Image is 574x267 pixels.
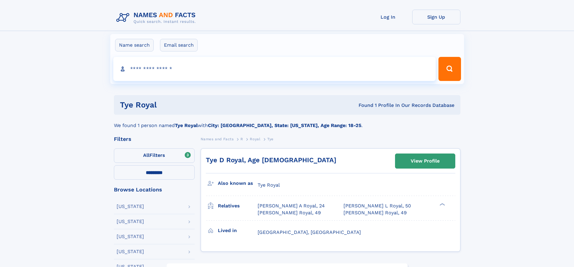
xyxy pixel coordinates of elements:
[115,39,154,51] label: Name search
[117,219,144,224] div: [US_STATE]
[258,229,361,235] span: [GEOGRAPHIC_DATA], [GEOGRAPHIC_DATA]
[258,102,454,109] div: Found 1 Profile In Our Records Database
[114,148,195,163] label: Filters
[258,203,325,209] a: [PERSON_NAME] A Royal, 24
[258,182,280,188] span: Tye Royal
[113,57,436,81] input: search input
[114,187,195,192] div: Browse Locations
[114,115,460,129] div: We found 1 person named with .
[206,156,336,164] a: Tye D Royal, Age [DEMOGRAPHIC_DATA]
[120,101,258,109] h1: Tye Royal
[250,135,260,143] a: Royal
[117,249,144,254] div: [US_STATE]
[160,39,198,51] label: Email search
[117,234,144,239] div: [US_STATE]
[250,137,260,141] span: Royal
[267,137,274,141] span: Tye
[117,204,144,209] div: [US_STATE]
[412,10,460,24] a: Sign Up
[114,136,195,142] div: Filters
[343,203,411,209] a: [PERSON_NAME] L Royal, 50
[438,203,445,206] div: ❯
[343,210,407,216] a: [PERSON_NAME] Royal, 49
[218,225,258,236] h3: Lived in
[364,10,412,24] a: Log In
[411,154,440,168] div: View Profile
[208,123,361,128] b: City: [GEOGRAPHIC_DATA], State: [US_STATE], Age Range: 18-25
[143,152,149,158] span: All
[438,57,461,81] button: Search Button
[218,178,258,188] h3: Also known as
[218,201,258,211] h3: Relatives
[201,135,234,143] a: Names and Facts
[395,154,455,168] a: View Profile
[114,10,201,26] img: Logo Names and Facts
[240,135,243,143] a: R
[240,137,243,141] span: R
[258,210,321,216] a: [PERSON_NAME] Royal, 49
[175,123,198,128] b: Tye Royal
